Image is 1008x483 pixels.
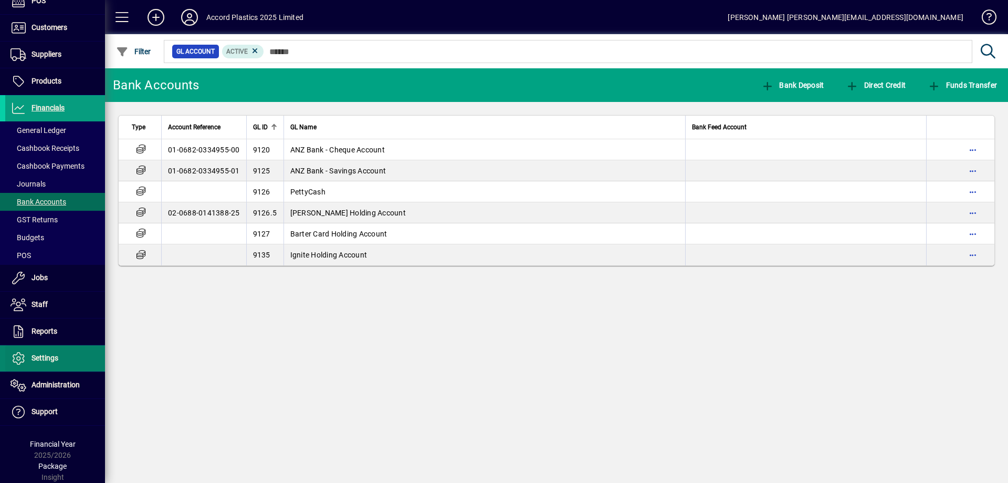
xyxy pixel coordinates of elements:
[964,141,981,158] button: More options
[206,9,303,26] div: Accord Plastics 2025 Limited
[132,121,155,133] div: Type
[31,407,58,416] span: Support
[964,183,981,200] button: More options
[173,8,206,27] button: Profile
[290,121,317,133] span: GL Name
[290,209,406,217] span: [PERSON_NAME] Holding Account
[5,246,105,264] a: POS
[31,327,57,335] span: Reports
[253,230,270,238] span: 9127
[692,121,747,133] span: Bank Feed Account
[846,81,906,89] span: Direct Credit
[116,47,151,56] span: Filter
[974,2,995,36] a: Knowledge Base
[5,157,105,175] a: Cashbook Payments
[10,162,85,170] span: Cashbook Payments
[10,198,66,206] span: Bank Accounts
[31,300,48,309] span: Staff
[761,81,824,89] span: Bank Deposit
[31,354,58,362] span: Settings
[843,76,908,95] button: Direct Credit
[253,121,268,133] span: GL ID
[5,399,105,425] a: Support
[290,121,679,133] div: GL Name
[176,46,215,57] span: GL Account
[964,225,981,242] button: More options
[226,48,248,55] span: Active
[253,146,270,154] span: 9120
[964,204,981,221] button: More options
[161,139,246,160] td: 01-0682-0334955-00
[5,68,105,95] a: Products
[139,8,173,27] button: Add
[290,251,367,259] span: Ignite Holding Account
[31,50,61,58] span: Suppliers
[759,76,827,95] button: Bank Deposit
[253,167,270,175] span: 9125
[10,126,66,135] span: General Ledger
[5,345,105,372] a: Settings
[290,230,387,238] span: Barter Card Holding Account
[113,42,154,61] button: Filter
[38,462,67,470] span: Package
[10,215,58,224] span: GST Returns
[5,265,105,291] a: Jobs
[31,381,80,389] span: Administration
[5,229,105,246] a: Budgets
[5,139,105,157] a: Cashbook Receipts
[31,273,48,282] span: Jobs
[10,144,79,152] span: Cashbook Receipts
[5,42,105,68] a: Suppliers
[5,193,105,211] a: Bank Accounts
[161,202,246,223] td: 02-0688-0141388-25
[928,81,997,89] span: Funds Transfer
[290,188,325,196] span: PettyCash
[290,146,385,154] span: ANZ Bank - Cheque Account
[692,121,920,133] div: Bank Feed Account
[132,121,145,133] span: Type
[728,9,963,26] div: [PERSON_NAME] [PERSON_NAME][EMAIL_ADDRESS][DOMAIN_NAME]
[10,251,31,260] span: POS
[5,175,105,193] a: Journals
[5,372,105,398] a: Administration
[253,188,270,196] span: 9126
[290,167,386,175] span: ANZ Bank - Savings Account
[161,160,246,181] td: 01-0682-0334955-01
[5,121,105,139] a: General Ledger
[31,23,67,32] span: Customers
[113,77,199,94] div: Bank Accounts
[31,77,61,85] span: Products
[964,246,981,263] button: More options
[253,251,270,259] span: 9135
[5,15,105,41] a: Customers
[168,121,220,133] span: Account Reference
[253,209,277,217] span: 9126.5
[5,292,105,318] a: Staff
[964,162,981,179] button: More options
[5,318,105,345] a: Reports
[10,180,46,188] span: Journals
[253,121,277,133] div: GL ID
[30,440,76,448] span: Financial Year
[31,104,65,112] span: Financials
[925,76,1000,95] button: Funds Transfer
[222,45,264,58] mat-chip: Activation Status: Active
[10,233,44,242] span: Budgets
[5,211,105,229] a: GST Returns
